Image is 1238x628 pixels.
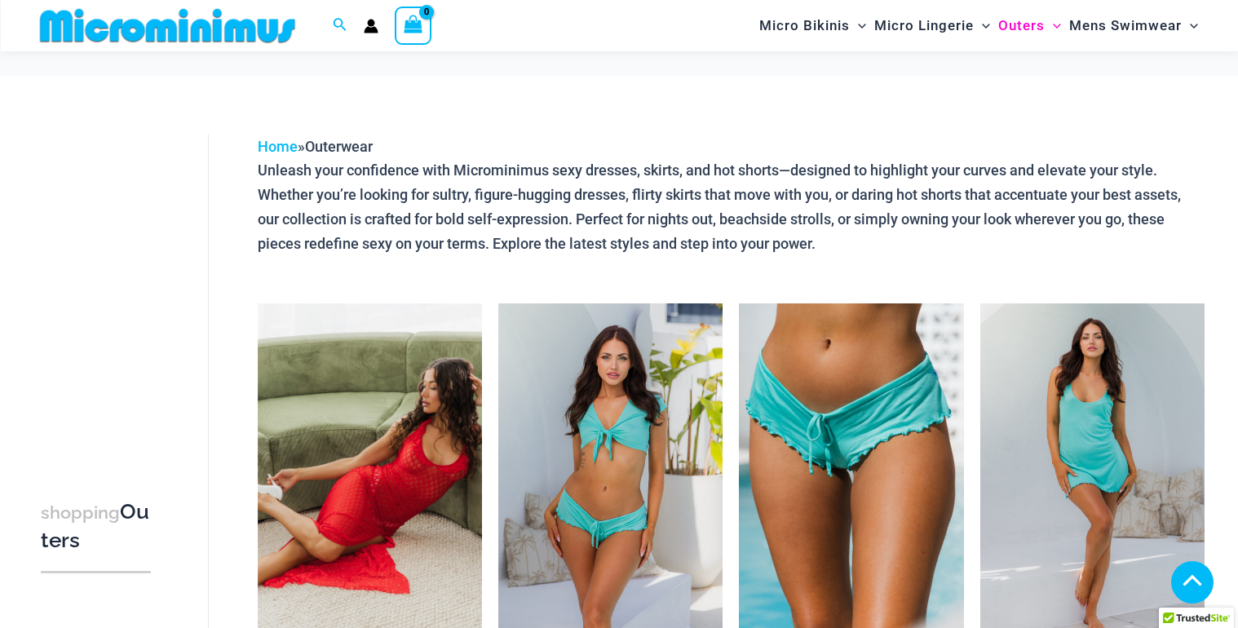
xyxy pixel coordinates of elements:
[1065,5,1202,46] a: Mens SwimwearMenu ToggleMenu Toggle
[258,138,373,155] span: »
[333,15,347,36] a: Search icon link
[305,138,373,155] span: Outerwear
[759,5,850,46] span: Micro Bikinis
[1069,5,1182,46] span: Mens Swimwear
[1045,5,1061,46] span: Menu Toggle
[974,5,990,46] span: Menu Toggle
[41,502,120,523] span: shopping
[870,5,994,46] a: Micro LingerieMenu ToggleMenu Toggle
[41,498,151,555] h3: Outers
[395,7,432,44] a: View Shopping Cart, empty
[258,138,298,155] a: Home
[1182,5,1198,46] span: Menu Toggle
[998,5,1045,46] span: Outers
[850,5,866,46] span: Menu Toggle
[753,2,1205,49] nav: Site Navigation
[364,19,378,33] a: Account icon link
[755,5,870,46] a: Micro BikinisMenu ToggleMenu Toggle
[258,158,1205,255] p: Unleash your confidence with Microminimus sexy dresses, skirts, and hot shorts—designed to highli...
[874,5,974,46] span: Micro Lingerie
[41,122,188,448] iframe: TrustedSite Certified
[994,5,1065,46] a: OutersMenu ToggleMenu Toggle
[33,7,302,44] img: MM SHOP LOGO FLAT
